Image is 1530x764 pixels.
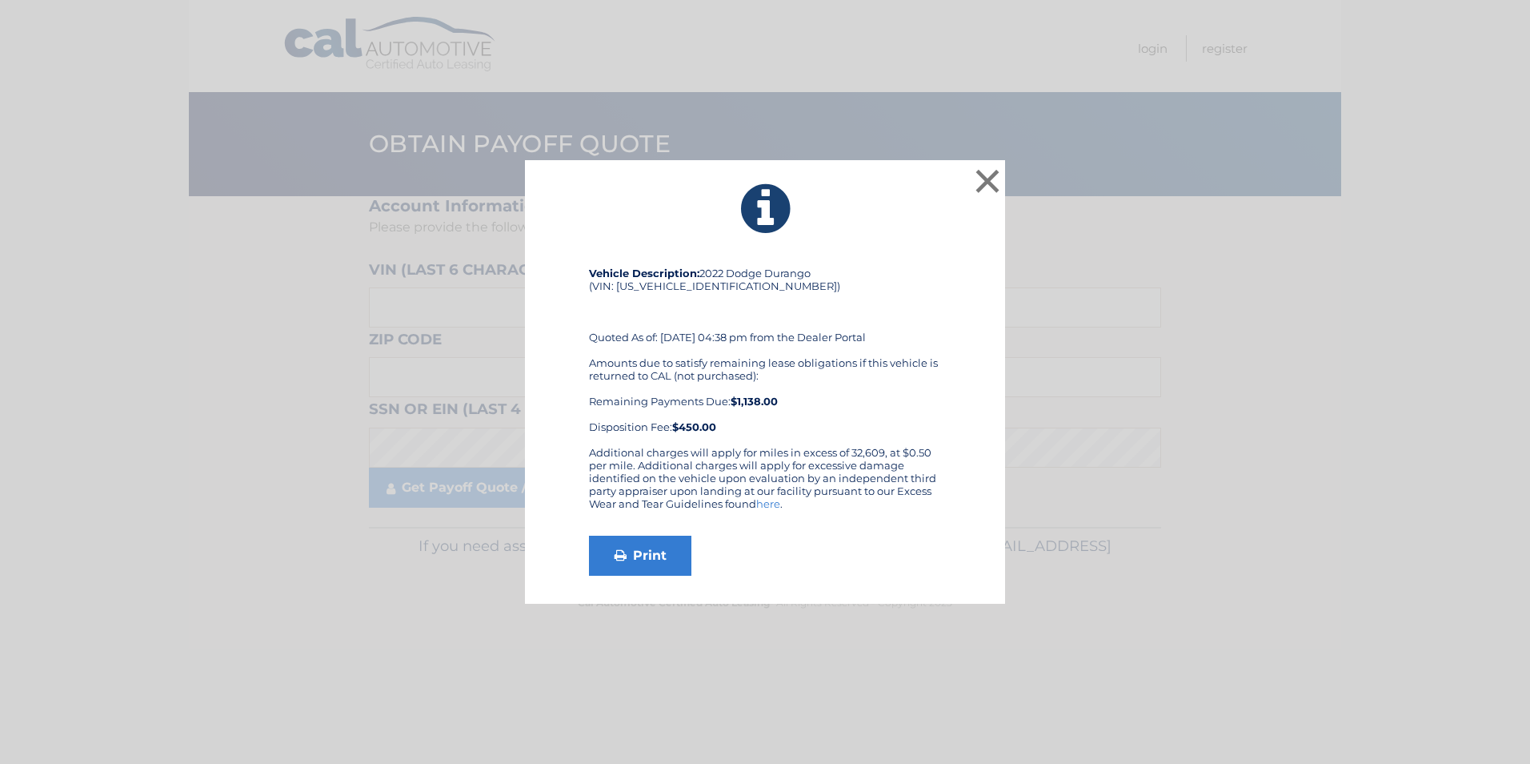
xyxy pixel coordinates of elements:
a: here [756,497,780,510]
button: × [971,165,1003,197]
a: Print [589,536,691,576]
b: $1,138.00 [731,395,778,408]
div: 2022 Dodge Durango (VIN: [US_VEHICLE_IDENTIFICATION_NUMBER]) Quoted As of: [DATE] 04:38 pm from t... [589,267,941,446]
strong: $450.00 [672,420,716,433]
div: Additional charges will apply for miles in excess of 32,609, at $0.50 per mile. Additional charge... [589,446,941,523]
div: Amounts due to satisfy remaining lease obligations if this vehicle is returned to CAL (not purcha... [589,356,941,433]
strong: Vehicle Description: [589,267,699,279]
